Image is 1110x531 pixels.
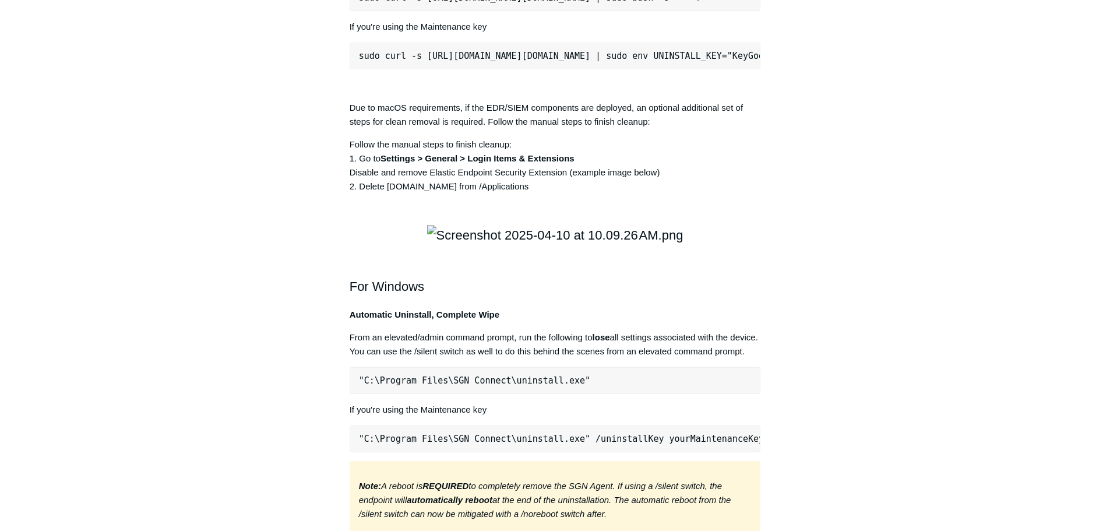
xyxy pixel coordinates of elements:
[350,256,761,297] h2: For Windows
[350,43,761,69] pre: sudo curl -s [URL][DOMAIN_NAME][DOMAIN_NAME] | sudo env UNINSTALL_KEY="KeyGoesHere" bash -s -- -f
[359,481,381,491] strong: Note:
[350,101,761,129] p: Due to macOS requirements, if the EDR/SIEM components are deployed, an optional additional set of...
[350,332,758,356] span: From an elevated/admin command prompt, run the following to all settings associated with the devi...
[407,495,492,505] strong: automatically reboot
[350,20,761,34] p: If you're using the Maintenance key
[359,481,731,519] em: A reboot is to completely remove the SGN Agent. If using a /silent switch, the endpoint will at t...
[350,138,761,194] p: Follow the manual steps to finish cleanup: 1. Go to Disable and remove Elastic Endpoint Security ...
[359,375,590,386] span: "C:\Program Files\SGN Connect\uninstall.exe"
[350,425,761,452] pre: "C:\Program Files\SGN Connect\uninstall.exe" /uninstallKey yourMaintenanceKeyHere
[380,153,575,163] strong: Settings > General > Login Items & Extensions
[350,403,761,417] p: If you're using the Maintenance key
[427,225,683,245] img: Screenshot 2025-04-10 at 10.09.26 AM.png
[350,310,499,319] strong: Automatic Uninstall, Complete Wipe
[422,481,468,491] strong: REQUIRED
[593,332,610,342] strong: lose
